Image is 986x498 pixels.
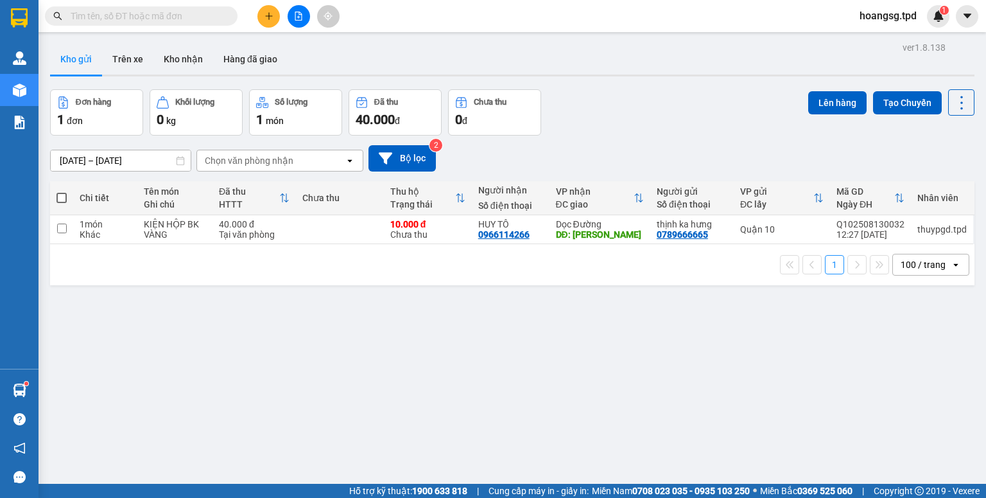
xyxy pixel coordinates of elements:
[836,199,894,209] div: Ngày ĐH
[153,44,213,75] button: Kho nhận
[917,224,967,235] div: thuypgd.tpd
[632,486,750,496] strong: 0708 023 035 - 0935 103 250
[942,6,946,15] span: 1
[349,484,467,498] span: Hỗ trợ kỹ thuật:
[462,116,467,126] span: đ
[657,219,727,229] div: thịnh ka hưng
[657,186,727,197] div: Người gửi
[412,486,467,496] strong: 1900 633 818
[219,229,290,240] div: Tại văn phòng
[175,98,214,107] div: Khối lượng
[67,116,83,126] span: đơn
[474,98,506,107] div: Chưa thu
[556,229,644,240] div: DĐ: GIA KIỆM
[592,484,750,498] span: Miền Nam
[849,8,927,24] span: hoangsg.tpd
[275,98,307,107] div: Số lượng
[257,5,280,28] button: plus
[50,89,143,136] button: Đơn hàng1đơn
[760,484,852,498] span: Miền Bắc
[213,44,288,75] button: Hàng đã giao
[345,156,355,166] svg: open
[317,5,340,28] button: aim
[349,89,442,136] button: Đã thu40.000đ
[915,486,924,495] span: copyright
[212,181,296,215] th: Toggle SortBy
[302,193,377,203] div: Chưa thu
[956,5,978,28] button: caret-down
[13,471,26,483] span: message
[797,486,852,496] strong: 0369 525 060
[384,181,472,215] th: Toggle SortBy
[219,219,290,229] div: 40.000 đ
[556,186,634,197] div: VP nhận
[13,413,26,425] span: question-circle
[294,12,303,21] span: file-add
[740,186,813,197] div: VP gửi
[80,193,131,203] div: Chi tiết
[368,145,436,172] button: Bộ lọc
[933,10,944,22] img: icon-new-feature
[219,186,279,197] div: Đã thu
[13,384,26,397] img: warehouse-icon
[390,186,455,197] div: Thu hộ
[80,229,131,240] div: Khác
[556,219,644,229] div: Dọc Đường
[429,139,442,152] sup: 2
[455,112,462,127] span: 0
[264,12,273,21] span: plus
[13,84,26,97] img: warehouse-icon
[478,219,543,229] div: HUY TÔ
[11,8,28,28] img: logo-vxr
[13,51,26,65] img: warehouse-icon
[157,112,164,127] span: 0
[13,116,26,129] img: solution-icon
[825,255,844,274] button: 1
[24,382,28,386] sup: 1
[395,116,400,126] span: đ
[80,219,131,229] div: 1 món
[734,181,830,215] th: Toggle SortBy
[917,193,967,203] div: Nhân viên
[873,91,942,114] button: Tạo Chuyến
[390,199,455,209] div: Trạng thái
[13,442,26,454] span: notification
[249,89,342,136] button: Số lượng1món
[288,5,310,28] button: file-add
[324,12,333,21] span: aim
[57,112,64,127] span: 1
[740,224,824,235] div: Quận 10
[150,89,243,136] button: Khối lượng0kg
[556,199,634,209] div: ĐC giao
[657,229,708,240] div: 0789666665
[862,484,864,498] span: |
[489,484,589,498] span: Cung cấp máy in - giấy in:
[836,186,894,197] div: Mã GD
[740,199,813,209] div: ĐC lấy
[448,89,541,136] button: Chưa thu0đ
[753,488,757,494] span: ⚪️
[51,150,191,171] input: Select a date range.
[356,112,395,127] span: 40.000
[962,10,973,22] span: caret-down
[477,484,479,498] span: |
[76,98,111,107] div: Đơn hàng
[808,91,867,114] button: Lên hàng
[549,181,650,215] th: Toggle SortBy
[166,116,176,126] span: kg
[266,116,284,126] span: món
[903,40,946,55] div: ver 1.8.138
[53,12,62,21] span: search
[657,199,727,209] div: Số điện thoại
[836,219,904,229] div: Q102508130032
[940,6,949,15] sup: 1
[830,181,911,215] th: Toggle SortBy
[50,44,102,75] button: Kho gửi
[478,200,543,211] div: Số điện thoại
[205,154,293,167] div: Chọn văn phòng nhận
[144,199,205,209] div: Ghi chú
[71,9,222,23] input: Tìm tên, số ĐT hoặc mã đơn
[374,98,398,107] div: Đã thu
[901,258,946,271] div: 100 / trang
[478,185,543,195] div: Người nhận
